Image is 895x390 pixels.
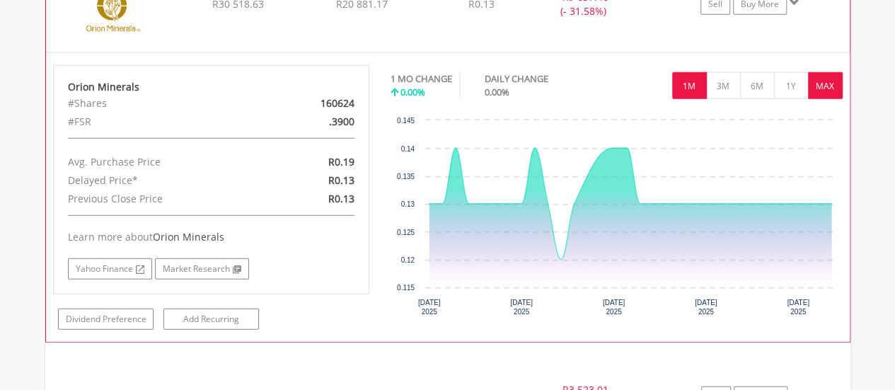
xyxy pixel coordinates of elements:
span: R0.19 [328,155,354,168]
span: R0.13 [328,173,354,187]
div: Learn more about [68,230,355,244]
div: Avg. Purchase Price [57,153,262,171]
div: .3900 [262,113,365,131]
a: Yahoo Finance [68,258,152,280]
button: 1M [672,72,707,99]
div: 160624 [262,94,365,113]
text: [DATE] 2025 [418,299,441,316]
div: #FSR [57,113,262,131]
text: 0.145 [397,117,415,125]
svg: Interactive chart [391,113,843,326]
div: Delayed Price* [57,171,262,190]
button: 6M [740,72,775,99]
div: 1 MO CHANGE [391,72,452,86]
text: 0.13 [401,200,415,208]
text: 0.115 [397,284,415,292]
button: 3M [706,72,741,99]
text: [DATE] 2025 [787,299,809,316]
div: Previous Close Price [57,190,262,208]
text: 0.14 [401,145,415,153]
span: Orion Minerals [153,230,224,243]
button: 1Y [774,72,809,99]
text: [DATE] 2025 [603,299,625,316]
span: R0.13 [328,192,354,205]
a: Dividend Preference [58,309,154,330]
div: Chart. Highcharts interactive chart. [391,113,843,326]
span: 0.00% [485,86,509,98]
a: Add Recurring [163,309,259,330]
span: 0.00% [400,86,425,98]
a: Market Research [155,258,249,280]
text: [DATE] 2025 [510,299,533,316]
text: [DATE] 2025 [695,299,717,316]
text: 0.135 [397,173,415,180]
div: #Shares [57,94,262,113]
text: 0.12 [401,256,415,264]
div: Orion Minerals [68,80,355,94]
div: DAILY CHANGE [485,72,598,86]
text: 0.125 [397,229,415,236]
button: MAX [808,72,843,99]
